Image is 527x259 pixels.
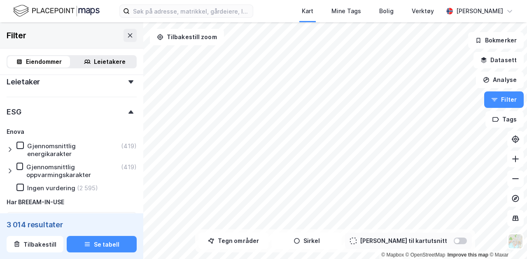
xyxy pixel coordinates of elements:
a: Improve this map [448,252,488,258]
div: [PERSON_NAME] til kartutsnitt [360,236,447,246]
div: Mine Tags [331,6,361,16]
div: Ingen vurdering [27,184,75,192]
div: 3 014 resultater [7,219,137,229]
div: Kart [302,6,313,16]
div: (2 595) [77,184,98,192]
div: (419) [121,142,137,150]
button: Tilbakestill zoom [150,29,224,45]
button: Bokmerker [468,32,524,49]
div: (419) [121,163,137,171]
button: Sirkel [272,233,342,249]
div: Filter [7,29,26,42]
div: Eiendommer [26,57,62,67]
button: Tegn områder [198,233,268,249]
input: ClearOpen [7,212,136,225]
img: logo.f888ab2527a4732fd821a326f86c7f29.svg [13,4,100,18]
button: Datasett [473,52,524,68]
div: Leietakere [94,57,126,67]
div: Verktøy [412,6,434,16]
button: Filter [484,91,524,108]
a: OpenStreetMap [406,252,445,258]
button: Tags [485,111,524,128]
div: Kontrollprogram for chat [486,219,527,259]
div: Leietaker [7,77,40,87]
div: Bolig [379,6,394,16]
button: Analyse [476,72,524,88]
button: Tilbakestill [7,236,63,252]
div: Gjennomsnittlig oppvarmingskarakter [26,163,119,179]
div: [PERSON_NAME] [456,6,503,16]
button: Se tabell [67,236,137,252]
div: Gjennomsnittlig energikarakter [27,142,119,158]
div: Enova [7,127,24,137]
a: Mapbox [381,252,404,258]
iframe: Chat Widget [486,219,527,259]
div: Har BREEAM-IN-USE [7,197,64,207]
div: ESG [7,107,21,117]
input: Søk på adresse, matrikkel, gårdeiere, leietakere eller personer [130,5,253,17]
